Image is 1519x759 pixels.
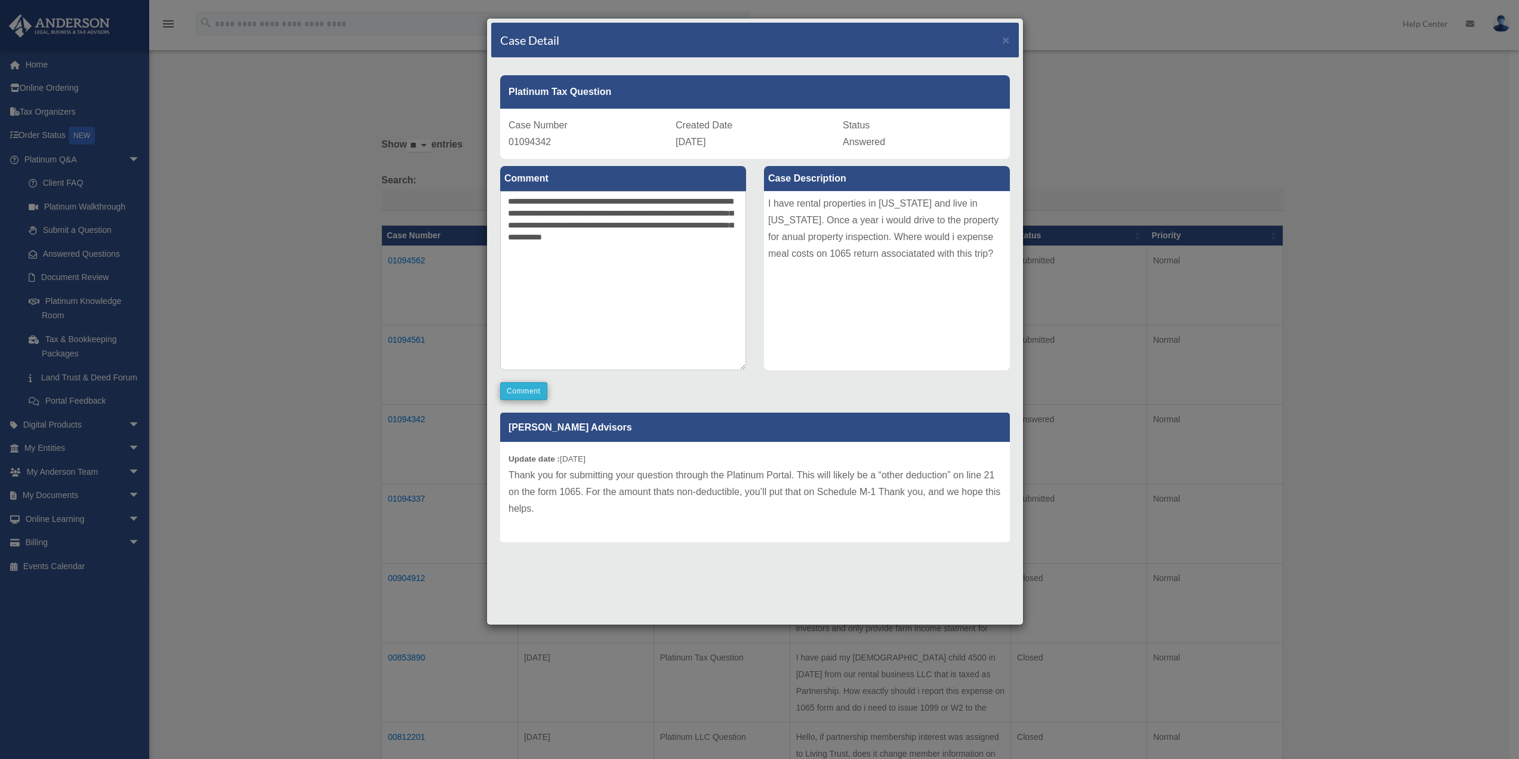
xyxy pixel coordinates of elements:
[1002,33,1010,47] span: ×
[843,120,870,130] span: Status
[509,120,568,130] span: Case Number
[500,166,746,191] label: Comment
[500,32,559,48] h4: Case Detail
[676,120,732,130] span: Created Date
[764,166,1010,191] label: Case Description
[1002,33,1010,46] button: Close
[676,137,705,147] span: [DATE]
[843,137,885,147] span: Answered
[509,454,586,463] small: [DATE]
[509,467,1002,517] p: Thank you for submitting your question through the Platinum Portal. This will likely be a “other ...
[764,191,1010,370] div: I have rental properties in [US_STATE] and live in [US_STATE]. Once a year i would drive to the p...
[500,382,547,400] button: Comment
[500,413,1010,442] p: [PERSON_NAME] Advisors
[509,137,551,147] span: 01094342
[509,454,560,463] b: Update date :
[500,75,1010,109] div: Platinum Tax Question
